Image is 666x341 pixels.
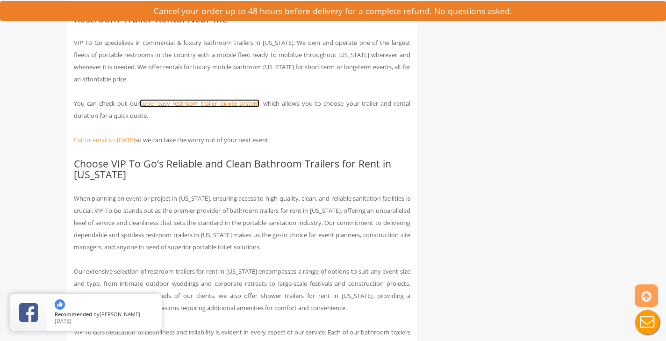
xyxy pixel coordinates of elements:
[74,136,135,144] a: Call or email us [DATE]
[629,304,666,341] button: Live Chat
[74,36,410,85] p: VIP To Go specializes in commercial & luxury bathroom trailers in [US_STATE]. We own and operate ...
[74,158,410,180] h2: Choose VIP To Go’s Reliable and Clean Bathroom Trailers for Rent in [US_STATE]
[55,299,65,310] img: thumbs up icon
[74,192,410,253] p: When planning an event or project in [US_STATE], ensuring access to high-quality, clean, and reli...
[74,13,410,24] h2: Restroom Trailer Rental Near Me
[55,312,154,318] span: by
[74,134,410,146] p: so we can take the worry out of your next event.
[74,97,410,122] p: You can check out our , which allows you to choose your trailer and rental duration for a quick q...
[55,311,92,318] span: Recommended
[19,303,38,322] img: Review Rating
[55,317,71,324] span: [DATE]
[74,265,410,314] p: Our extensive selection of restroom trailers for rent in [US_STATE] encompasses a range of option...
[140,99,259,108] a: super-easy restroom trailer quote system
[100,311,140,318] span: [PERSON_NAME]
